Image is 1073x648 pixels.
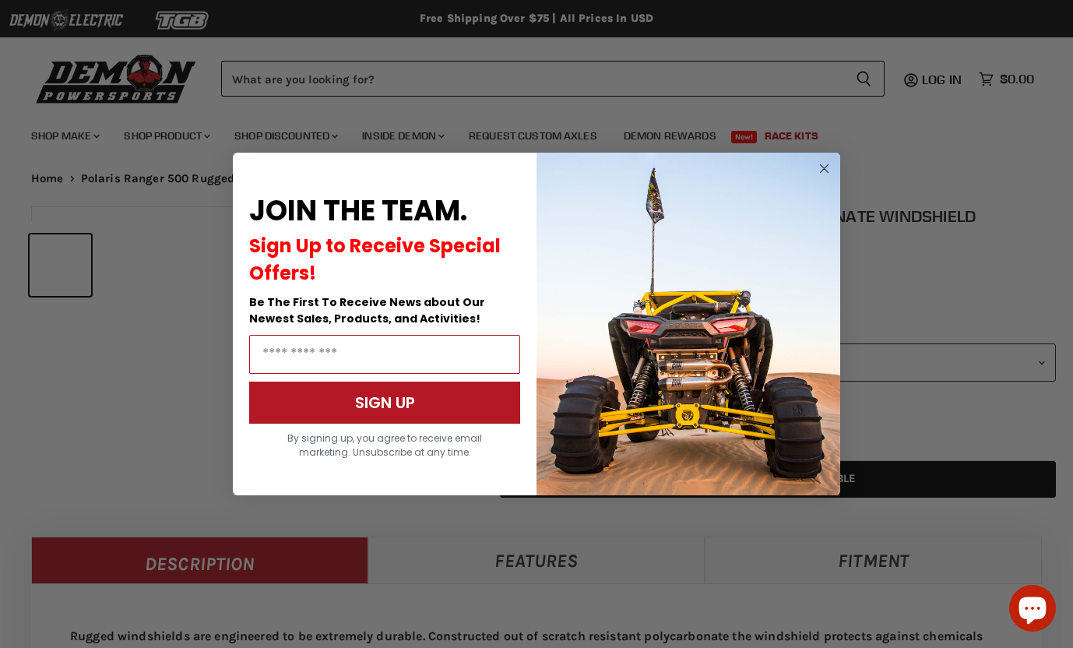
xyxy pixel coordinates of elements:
[1004,585,1061,636] inbox-online-store-chat: Shopify online store chat
[536,153,840,495] img: a9095488-b6e7-41ba-879d-588abfab540b.jpeg
[249,191,467,231] span: JOIN THE TEAM.
[249,335,520,374] input: Email Address
[249,294,485,326] span: Be The First To Receive News about Our Newest Sales, Products, and Activities!
[287,431,482,459] span: By signing up, you agree to receive email marketing. Unsubscribe at any time.
[249,233,501,286] span: Sign Up to Receive Special Offers!
[814,159,834,178] button: Close dialog
[249,382,520,424] button: SIGN UP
